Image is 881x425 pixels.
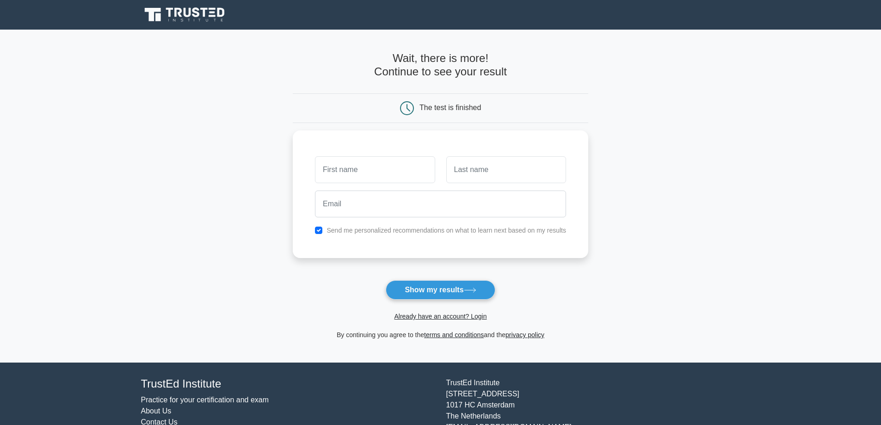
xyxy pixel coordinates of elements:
input: First name [315,156,435,183]
a: privacy policy [505,331,544,339]
h4: Wait, there is more! Continue to see your result [293,52,588,79]
h4: TrustEd Institute [141,377,435,391]
a: About Us [141,407,172,415]
input: Email [315,191,566,217]
div: By continuing you agree to the and the [287,329,594,340]
input: Last name [446,156,566,183]
button: Show my results [386,280,495,300]
div: The test is finished [419,104,481,111]
label: Send me personalized recommendations on what to learn next based on my results [327,227,566,234]
a: terms and conditions [424,331,484,339]
a: Already have an account? Login [394,313,487,320]
a: Practice for your certification and exam [141,396,269,404]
